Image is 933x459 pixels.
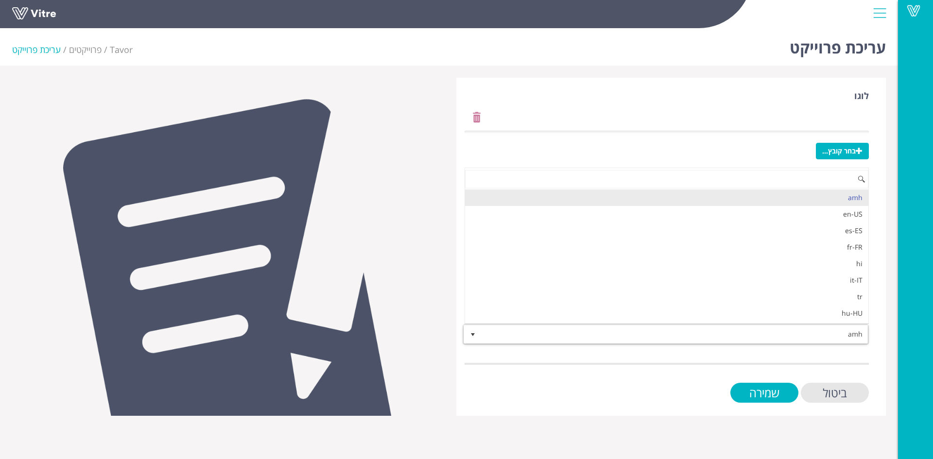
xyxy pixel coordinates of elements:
span: select [464,325,482,343]
li: es-ES [465,222,868,239]
li: en-US [465,206,868,222]
li: it-IT [465,272,868,289]
span: בחר קובץ... [816,143,869,159]
li: hi [465,255,868,272]
input: ביטול [801,383,869,403]
li: tr [465,289,868,305]
span: 221 [110,44,133,55]
li: עריכת פרוייקט [12,44,69,56]
a: פרוייקטים [69,44,102,55]
li: hu-HU [465,305,868,322]
li: fr-FR [465,239,868,255]
li: nl-[GEOGRAPHIC_DATA] [465,322,868,338]
label: לוגו [854,90,869,102]
span: amh [481,325,868,343]
input: שמירה [730,383,798,403]
h1: עריכת פרוייקט [790,24,886,66]
li: amh [465,189,868,206]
